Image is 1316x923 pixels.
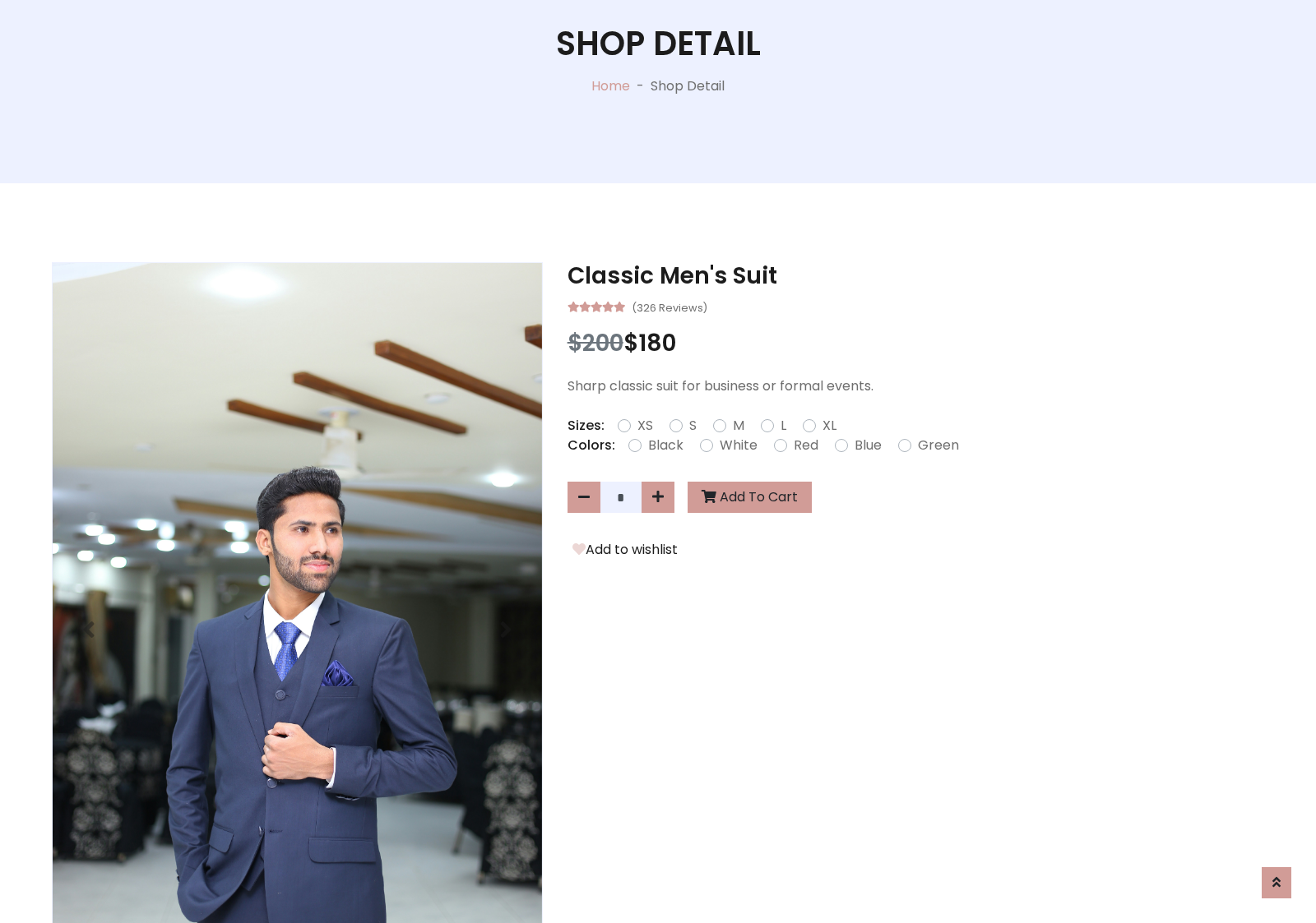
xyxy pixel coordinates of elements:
label: S [689,416,697,436]
p: Shop Detail [651,76,725,96]
p: Sizes: [568,416,605,436]
p: Sharp classic suit for business or formal events. [568,376,1264,396]
h1: Shop Detail [556,24,761,63]
label: Blue [855,436,882,455]
span: 180 [638,327,676,359]
button: Add To Cart [688,482,812,513]
label: M [733,416,744,436]
h3: $ [568,330,1264,358]
h3: Classic Men's Suit [568,262,1264,290]
p: Colors: [568,436,615,455]
label: Black [648,436,683,455]
label: Green [918,436,959,455]
label: L [781,416,786,436]
span: $200 [568,327,623,359]
a: Home [591,76,630,95]
label: Red [794,436,818,455]
label: XS [637,416,653,436]
button: Add to wishlist [568,539,683,561]
small: (326 Reviews) [632,297,707,316]
label: XL [822,416,836,436]
p: - [630,76,651,96]
label: White [720,436,758,455]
